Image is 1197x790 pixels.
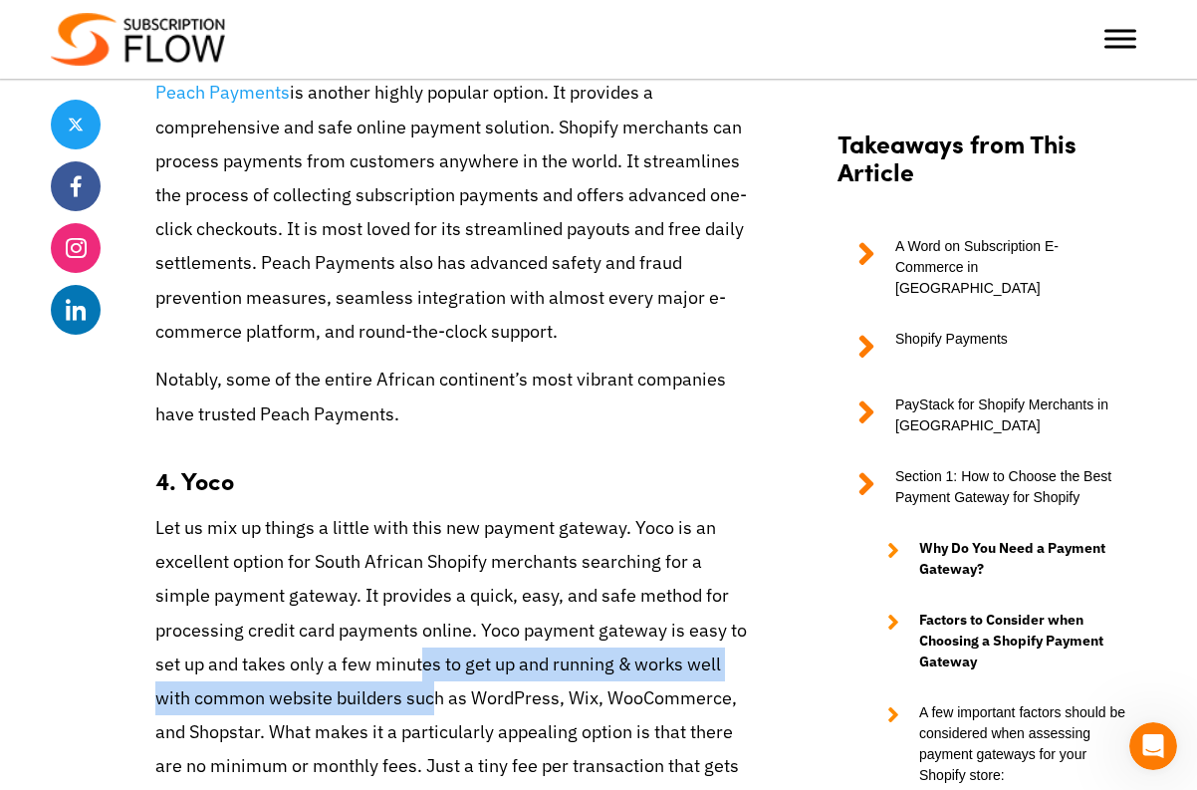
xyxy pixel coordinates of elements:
a: A Word on Subscription E-Commerce in [GEOGRAPHIC_DATA] [838,236,1126,299]
a: PayStack for Shopify Merchants in [GEOGRAPHIC_DATA] [838,395,1126,436]
a: Peach Payments [155,81,290,104]
a: A few important factors should be considered when assessing payment gateways for your Shopify store: [867,702,1126,786]
p: is another highly popular option. It provides a comprehensive and safe online payment solution. S... [155,76,758,349]
a: Why Do You Need a Payment Gateway? [867,538,1126,580]
img: Subscriptionflow [51,13,225,66]
a: Factors to Consider when Choosing a Shopify Payment Gateway [867,610,1126,672]
a: Section 1: How to Choose the Best Payment Gateway for Shopify [838,466,1126,508]
h3: 4. Yoco [155,445,758,495]
iframe: Intercom live chat [1129,722,1177,770]
a: Shopify Payments [838,329,1126,365]
button: Toggle Menu [1104,30,1136,49]
p: Notably, some of the entire African continent’s most vibrant companies have trusted Peach Payments. [155,363,758,430]
strong: Why Do You Need a Payment Gateway? [919,538,1126,580]
h2: Takeaways from This Article [838,129,1126,206]
strong: Factors to Consider when Choosing a Shopify Payment Gateway [919,610,1126,672]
